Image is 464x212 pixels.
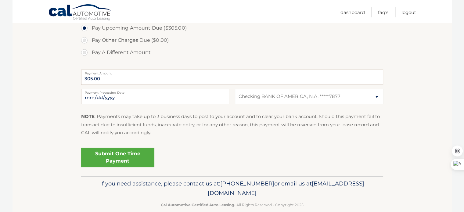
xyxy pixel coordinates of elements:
[85,202,379,208] p: - All Rights Reserved - Copyright 2025
[81,113,383,137] p: : Payments may take up to 3 business days to post to your account and to clear your bank account....
[81,70,383,85] input: Payment Amount
[85,179,379,198] p: If you need assistance, please contact us at: or email us at
[81,89,229,104] input: Payment Date
[81,34,383,46] label: Pay Other Charges Due ($0.00)
[161,203,234,207] strong: Cal Automotive Certified Auto Leasing
[81,89,229,94] label: Payment Processing Date
[401,7,416,17] a: Logout
[378,7,388,17] a: FAQ's
[340,7,365,17] a: Dashboard
[81,148,154,167] a: Submit One Time Payment
[81,46,383,59] label: Pay A Different Amount
[81,70,383,74] label: Payment Amount
[81,22,383,34] label: Pay Upcoming Amount Due ($305.00)
[220,180,274,187] span: [PHONE_NUMBER]
[48,4,112,22] a: Cal Automotive
[81,113,95,119] strong: NOTE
